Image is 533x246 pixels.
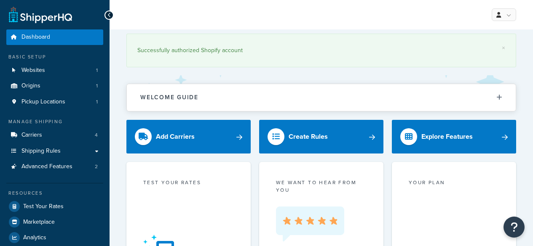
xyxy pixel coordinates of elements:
[502,45,505,51] a: ×
[6,94,103,110] li: Pickup Locations
[6,199,103,214] a: Test Your Rates
[6,159,103,175] li: Advanced Features
[21,148,61,155] span: Shipping Rules
[6,63,103,78] li: Websites
[95,163,98,170] span: 2
[6,190,103,197] div: Resources
[143,179,234,188] div: Test your rates
[21,82,40,90] span: Origins
[127,84,516,111] button: Welcome Guide
[21,98,65,106] span: Pickup Locations
[156,131,195,143] div: Add Carriers
[6,78,103,94] a: Origins1
[96,67,98,74] span: 1
[96,82,98,90] span: 1
[21,34,50,41] span: Dashboard
[392,120,516,153] a: Explore Features
[259,120,383,153] a: Create Rules
[21,132,42,139] span: Carriers
[6,78,103,94] li: Origins
[95,132,98,139] span: 4
[6,127,103,143] a: Carriers4
[6,118,103,125] div: Manage Shipping
[96,98,98,106] span: 1
[6,94,103,110] a: Pickup Locations1
[6,127,103,143] li: Carriers
[409,179,499,188] div: Your Plan
[137,45,505,56] div: Successfully authorized Shopify account
[6,230,103,245] a: Analytics
[23,234,46,241] span: Analytics
[23,219,55,226] span: Marketplace
[23,203,64,210] span: Test Your Rates
[6,159,103,175] a: Advanced Features2
[6,29,103,45] a: Dashboard
[6,143,103,159] a: Shipping Rules
[6,214,103,230] a: Marketplace
[21,163,72,170] span: Advanced Features
[421,131,473,143] div: Explore Features
[6,63,103,78] a: Websites1
[289,131,328,143] div: Create Rules
[6,53,103,61] div: Basic Setup
[140,94,198,101] h2: Welcome Guide
[504,217,525,238] button: Open Resource Center
[276,179,367,194] p: we want to hear from you
[21,67,45,74] span: Websites
[126,120,251,153] a: Add Carriers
